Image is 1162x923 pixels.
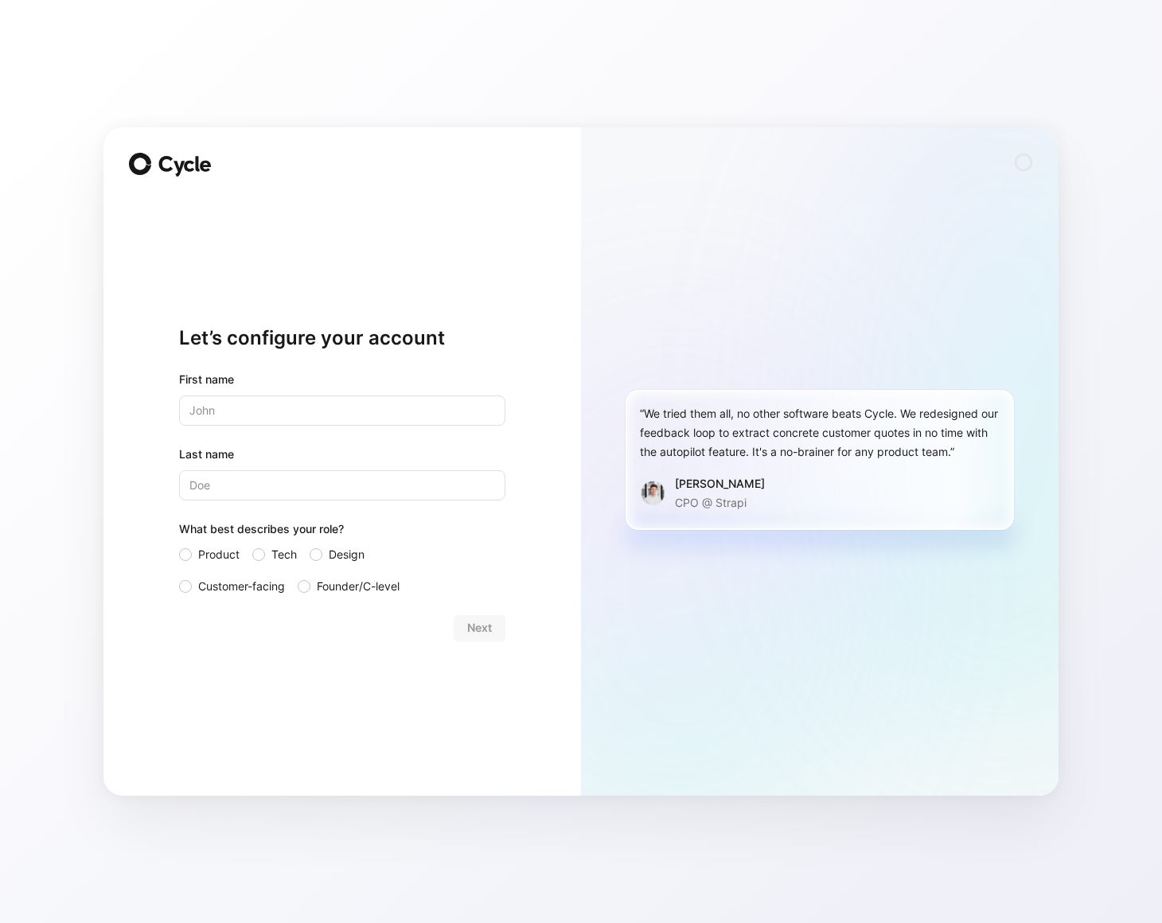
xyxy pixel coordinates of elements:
div: What best describes your role? [179,520,505,545]
span: Customer-facing [198,577,285,596]
span: Design [329,545,365,564]
span: Tech [271,545,297,564]
input: John [179,395,505,426]
h1: Let’s configure your account [179,325,505,351]
input: Doe [179,470,505,500]
span: Product [198,545,240,564]
div: “We tried them all, no other software beats Cycle. We redesigned our feedback loop to extract con... [640,404,1000,461]
span: Founder/C-level [317,577,400,596]
p: CPO @ Strapi [675,493,765,512]
div: [PERSON_NAME] [675,474,765,493]
div: First name [179,370,505,389]
label: Last name [179,445,505,464]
